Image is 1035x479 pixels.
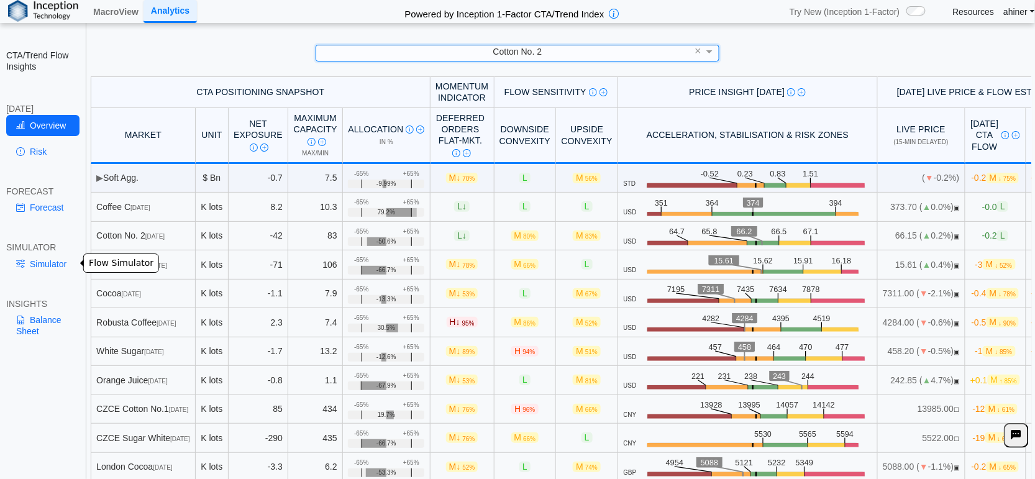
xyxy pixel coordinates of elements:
td: Soft Agg. [91,164,196,193]
span: M [511,259,539,270]
text: 14142 [813,400,835,409]
span: 81% [585,378,598,385]
span: 96% [522,406,535,413]
td: 458.20 ( -0.5%) [878,337,965,367]
span: ↑ 85% [1000,378,1017,385]
td: K lots [196,337,229,367]
span: -12 [973,404,1018,414]
span: ▶ [96,173,103,183]
span: ▼ [925,173,934,183]
span: Clear value [693,44,703,60]
span: [DATE] [148,378,167,385]
span: M [983,346,1015,357]
td: 13985.00 [878,395,965,424]
td: 434 [288,395,343,424]
text: 221 [693,372,706,381]
span: ▼ [919,346,928,356]
span: M [446,173,478,183]
span: ↓ 78% [999,291,1016,298]
td: K lots [196,366,229,395]
text: 5565 [803,429,821,439]
text: 16.18 [837,256,857,265]
td: K lots [196,280,229,309]
span: 76% [462,436,475,442]
span: M [446,404,478,414]
span: -0.5 [972,317,1019,327]
span: 67% [585,291,598,298]
th: CTA Positioning Snapshot [91,76,431,109]
th: Live Price [878,108,965,163]
text: 15.62 [757,256,777,265]
text: 4519 [818,314,836,323]
text: 4395 [776,314,794,323]
img: Info [452,149,460,157]
span: -66.7% [376,267,396,274]
div: +65% [403,286,419,293]
div: -65% [354,372,368,380]
span: USD [624,209,637,216]
div: Robusta Coffee [96,317,190,328]
span: 30.5% [378,324,395,332]
div: +65% [403,199,419,206]
span: M [446,288,478,299]
text: 0.23 [737,169,753,178]
img: Info [787,88,795,96]
img: Info [406,125,414,134]
img: Info [589,88,597,96]
span: 56% [585,175,598,182]
div: -65% [354,257,368,264]
span: ↓ 90% [999,320,1016,327]
span: ↓ [456,375,460,385]
span: ↓ [456,288,460,298]
td: -0.7 [229,164,289,193]
td: -0.8 [229,366,289,395]
th: Momentum Indicator [431,76,495,109]
span: ↓ [456,404,460,414]
span: 79.2% [378,209,395,216]
text: 351 [655,198,668,208]
div: +65% [403,430,419,437]
text: 5594 [842,429,860,439]
span: ↓ 52% [995,262,1013,269]
text: 0.83 [770,169,785,178]
span: ▼ [919,288,928,298]
span: 78% [462,262,475,269]
span: OPEN: Market session is currently open. [954,262,959,269]
img: Read More [798,88,806,96]
td: 2.3 [229,308,289,337]
span: -1 [975,346,1016,357]
div: -65% [354,199,368,206]
span: ↓ [462,202,467,212]
text: 66.5 [771,227,787,236]
span: 19.7% [378,411,395,419]
div: +65% [403,344,419,351]
div: Orange Juice [96,375,190,386]
td: 10.3 [288,193,343,222]
span: ▲ [923,230,931,240]
text: 7311 [702,285,720,294]
td: -290 [229,424,289,453]
h2: CTA/Trend Flow Insights [6,50,80,72]
span: ↓ [456,433,460,443]
span: NO FEED: Live data feed not provided for this market. [954,406,959,413]
span: M [511,230,539,241]
span: 53% [462,378,475,385]
span: in % [380,139,393,145]
span: M [985,404,1018,414]
div: CZCE Cotton No.1 [96,403,190,414]
div: +65% [403,228,419,235]
span: +0.1 [970,375,1020,385]
span: L [454,230,470,241]
span: 89% [462,349,475,355]
a: ahiner [1004,6,1035,17]
td: 373.70 ( 0.0%) [878,193,965,222]
text: 477 [836,342,849,352]
h2: Powered by Inception 1-Factor CTA/Trend Index [400,3,609,21]
span: -0.2 [982,230,1008,241]
text: 470 [799,342,812,352]
span: ↓ 75% [999,175,1016,182]
th: Acceleration, Stabilisation & Risk Zones [618,108,878,163]
div: Deferred Orders FLAT-MKT. [435,112,485,158]
span: -66.7% [376,440,396,447]
th: MARKET [91,108,196,163]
